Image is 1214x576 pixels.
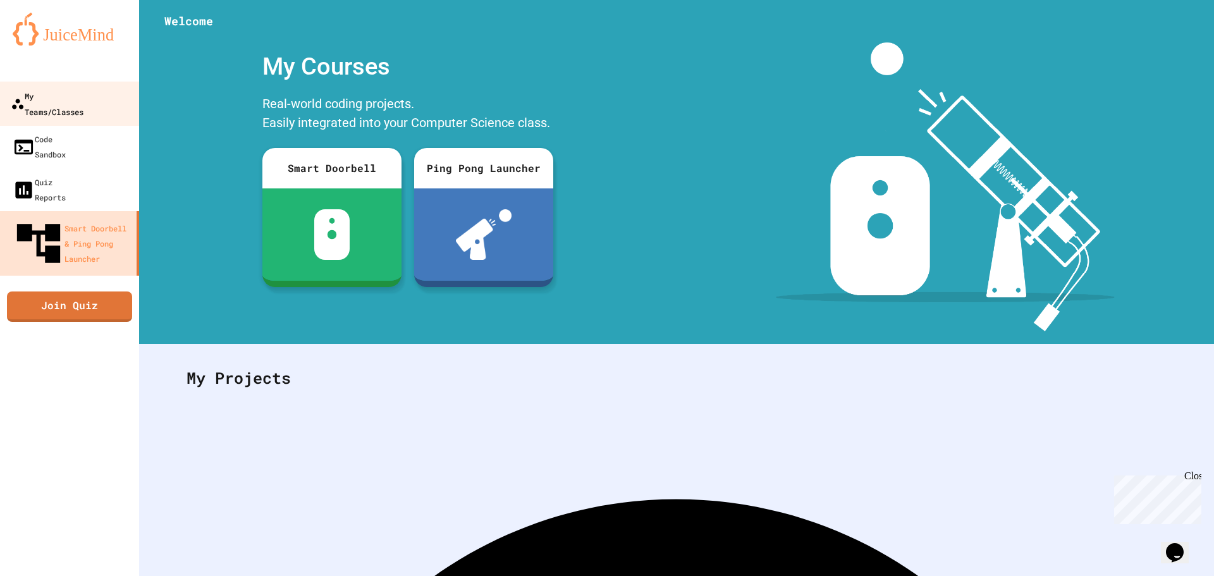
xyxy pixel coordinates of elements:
[11,88,83,119] div: My Teams/Classes
[13,132,66,162] div: Code Sandbox
[456,209,512,260] img: ppl-with-ball.png
[5,5,87,80] div: Chat with us now!Close
[1161,525,1201,563] iframe: chat widget
[13,175,66,205] div: Quiz Reports
[776,42,1115,331] img: banner-image-my-projects.png
[414,148,553,188] div: Ping Pong Launcher
[13,13,126,46] img: logo-orange.svg
[13,218,132,269] div: Smart Doorbell & Ping Pong Launcher
[174,353,1179,403] div: My Projects
[1109,470,1201,524] iframe: chat widget
[256,42,560,91] div: My Courses
[256,91,560,138] div: Real-world coding projects. Easily integrated into your Computer Science class.
[314,209,350,260] img: sdb-white.svg
[262,148,402,188] div: Smart Doorbell
[7,291,132,322] a: Join Quiz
